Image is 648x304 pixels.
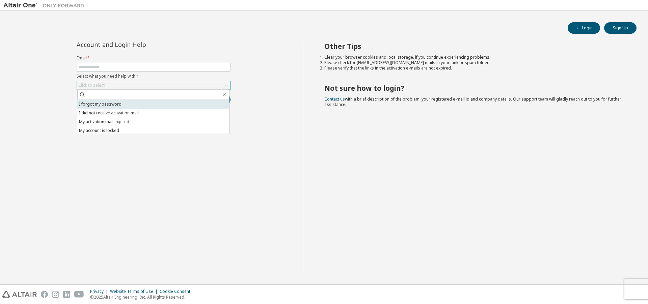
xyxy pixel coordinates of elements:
[324,42,625,51] h2: Other Tips
[77,81,230,89] div: Click to select
[77,55,231,61] label: Email
[324,96,621,107] span: with a brief description of the problem, your registered e-mail id and company details. Our suppo...
[324,65,625,71] li: Please verify that the links in the activation e-mails are not expired.
[52,291,59,298] img: instagram.svg
[324,84,625,92] h2: Not sure how to login?
[2,291,37,298] img: altair_logo.svg
[568,22,600,34] button: Login
[77,74,231,79] label: Select what you need help with
[324,96,345,102] a: Contact us
[63,291,70,298] img: linkedin.svg
[90,294,194,300] p: © 2025 Altair Engineering, Inc. All Rights Reserved.
[77,100,229,109] li: I forgot my password
[110,289,160,294] div: Website Terms of Use
[324,60,625,65] li: Please check for [EMAIL_ADDRESS][DOMAIN_NAME] mails in your junk or spam folder.
[74,291,84,298] img: youtube.svg
[160,289,194,294] div: Cookie Consent
[3,2,88,9] img: Altair One
[90,289,110,294] div: Privacy
[78,83,105,88] div: Click to select
[41,291,48,298] img: facebook.svg
[604,22,637,34] button: Sign Up
[324,55,625,60] li: Clear your browser cookies and local storage, if you continue experiencing problems.
[77,42,200,47] div: Account and Login Help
